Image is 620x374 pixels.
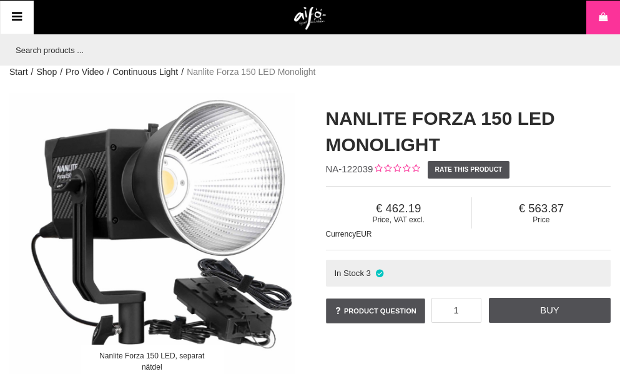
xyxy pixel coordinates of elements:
[489,298,611,323] a: Buy
[373,163,420,176] div: Customer rating: 0
[472,215,611,224] span: Price
[66,66,104,79] a: Pro Video
[107,66,109,79] span: /
[428,161,509,179] a: Rate this product
[31,66,34,79] span: /
[326,164,373,174] span: NA-122039
[326,298,425,323] a: Product question
[326,202,471,215] span: 462.19
[294,7,326,31] img: logo.png
[326,215,471,224] span: Price, VAT excl.
[60,66,62,79] span: /
[374,268,385,278] i: In stock
[187,66,315,79] span: Nanlite Forza 150 LED Monolight
[9,34,604,66] input: Search products ...
[36,66,57,79] a: Shop
[356,230,372,239] span: EUR
[326,230,357,239] span: Currency
[472,202,611,215] span: 563.87
[9,66,28,79] a: Start
[181,66,184,79] span: /
[112,66,178,79] a: Continuous Light
[367,268,371,278] span: 3
[334,268,364,278] span: In Stock
[326,106,611,158] h1: Nanlite Forza 150 LED Monolight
